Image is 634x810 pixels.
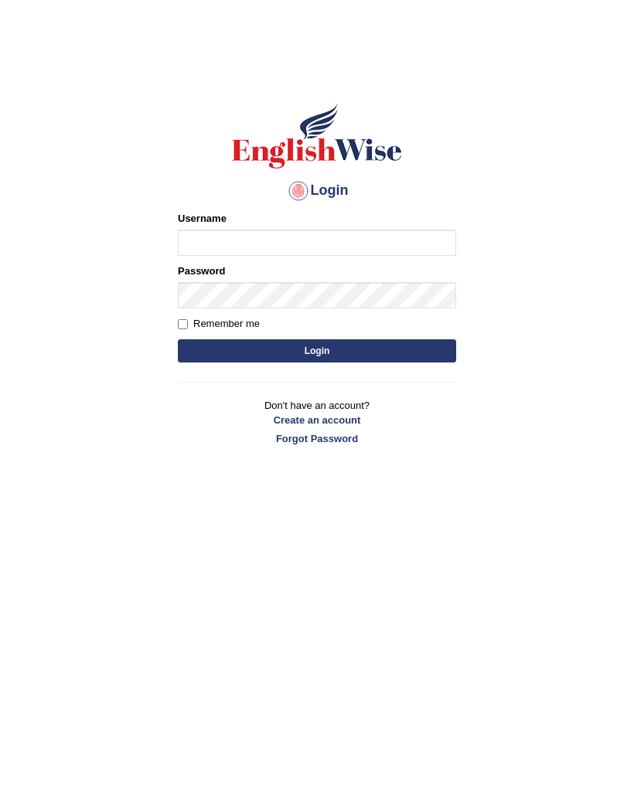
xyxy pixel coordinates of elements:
a: Forgot Password [178,431,456,446]
button: Login [178,339,456,362]
input: Remember me [178,319,188,329]
h4: Login [178,179,456,203]
a: Create an account [178,413,456,427]
label: Username [178,211,227,226]
img: Logo of English Wise sign in for intelligent practice with AI [229,101,405,171]
label: Password [178,264,225,278]
p: Don't have an account? [178,398,456,446]
label: Remember me [178,316,260,332]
